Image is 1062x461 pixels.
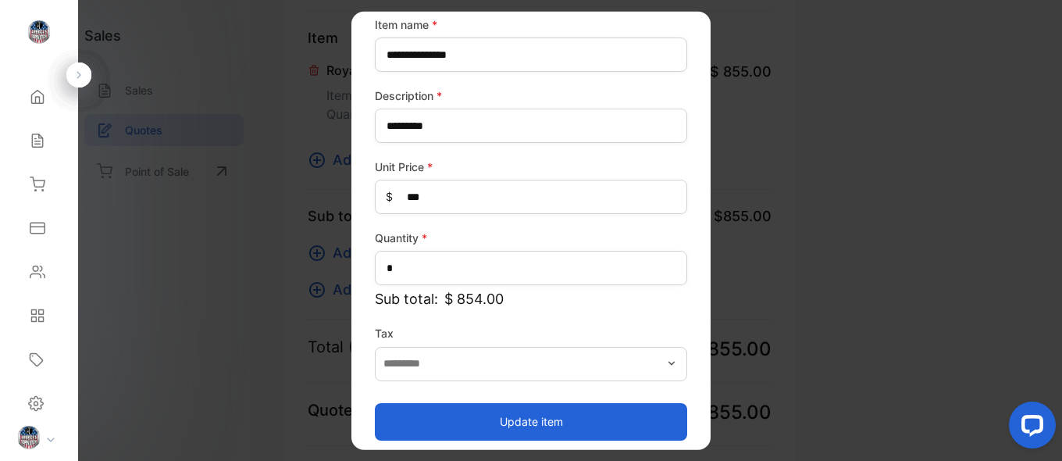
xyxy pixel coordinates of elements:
iframe: LiveChat chat widget [996,395,1062,461]
p: Sub total: [375,288,687,309]
span: $ [386,188,393,205]
button: Update item [375,402,687,440]
img: logo [27,20,51,44]
img: profile [17,426,41,449]
label: Unit Price [375,159,687,175]
label: Tax [375,325,687,341]
label: Item name [375,16,687,33]
label: Quantity [375,230,687,246]
span: $ 854.00 [444,288,504,309]
label: Description [375,88,687,104]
